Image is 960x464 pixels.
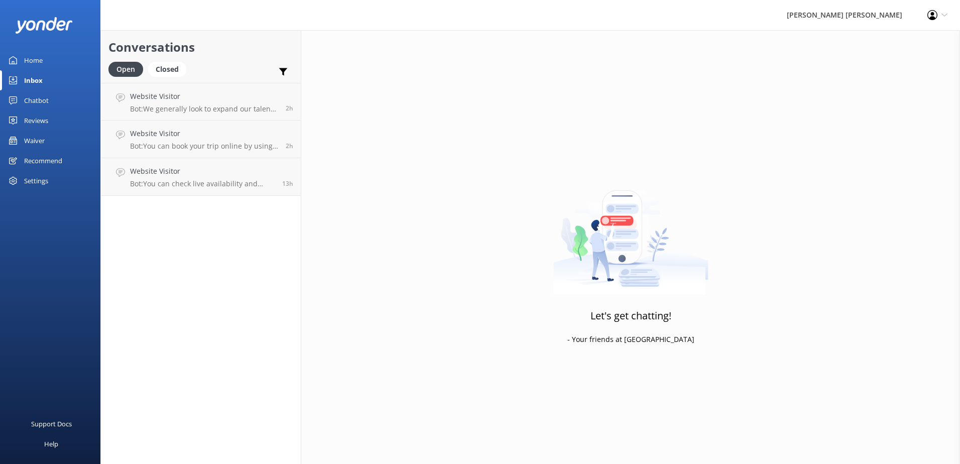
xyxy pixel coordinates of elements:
[148,62,186,77] div: Closed
[24,151,62,171] div: Recommend
[553,169,708,295] img: artwork of a man stealing a conversation from at giant smartphone
[101,158,301,196] a: Website VisitorBot:You can check live availability and book the 5 Day Guided Walk online at [URL]...
[130,166,275,177] h4: Website Visitor
[24,171,48,191] div: Settings
[101,121,301,158] a: Website VisitorBot:You can book your trip online by using our Multiday Trip Finder at [URL][DOMAI...
[286,104,293,112] span: Oct 08 2025 08:51am (UTC +13:00) Pacific/Auckland
[567,334,694,345] p: - Your friends at [GEOGRAPHIC_DATA]
[130,104,278,113] p: Bot: We generally look to expand our talent pool in the lead-up to our summer months. You can che...
[31,414,72,434] div: Support Docs
[44,434,58,454] div: Help
[24,70,43,90] div: Inbox
[148,63,191,74] a: Closed
[108,62,143,77] div: Open
[130,91,278,102] h4: Website Visitor
[130,128,278,139] h4: Website Visitor
[130,179,275,188] p: Bot: You can check live availability and book the 5 Day Guided Walk online at [URL][DOMAIN_NAME].
[24,131,45,151] div: Waiver
[24,110,48,131] div: Reviews
[24,50,43,70] div: Home
[108,38,293,57] h2: Conversations
[24,90,49,110] div: Chatbot
[282,179,293,188] span: Oct 07 2025 10:11pm (UTC +13:00) Pacific/Auckland
[15,17,73,34] img: yonder-white-logo.png
[286,142,293,150] span: Oct 08 2025 08:34am (UTC +13:00) Pacific/Auckland
[590,308,671,324] h3: Let's get chatting!
[108,63,148,74] a: Open
[101,83,301,121] a: Website VisitorBot:We generally look to expand our talent pool in the lead-up to our summer month...
[130,142,278,151] p: Bot: You can book your trip online by using our Multiday Trip Finder at [URL][DOMAIN_NAME]. Choos...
